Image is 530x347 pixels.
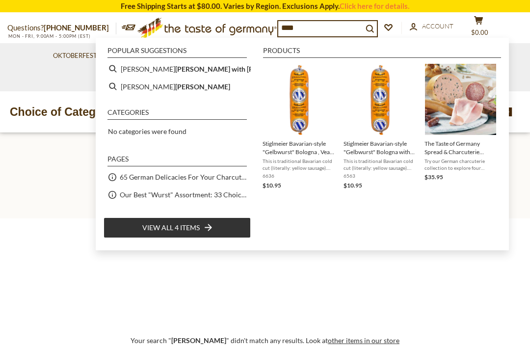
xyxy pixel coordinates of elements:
[340,60,421,194] li: Stiglmeier Bavarian-style "Gelbwurst" Bologna with Parsley, 1 lbs.,
[424,139,498,156] span: The Taste of Germany Spread & Charcuterie Collection, 4 varieties
[464,16,493,40] button: $0.00
[107,47,247,58] li: Popular suggestions
[344,139,417,156] span: Stiglmeier Bavarian-style "Gelbwurst" Bologna with [PERSON_NAME], 1 lbs.,
[344,172,417,179] span: 6563
[104,60,251,78] li: gelbwurst with parsley
[421,60,502,194] li: The Taste of Germany Spread & Charcuterie Collection, 4 varieties
[7,33,91,39] span: MON - FRI, 9:00AM - 5:00PM (EST)
[344,158,417,171] span: This is traditional Bavarian cold cut (literally: yellow sausage). The name comes from the yellow...
[259,60,340,194] li: Stiglmeier Bavarian-style "Gelbwurst" Bologna , Veal and Pork, 1 lbs.
[344,64,417,190] a: Stiglmeier Bavarian-style "Gelbwurst" Bologna with [PERSON_NAME], 1 lbs.,This is traditional Bava...
[120,171,247,183] a: 65 German Delicacies For Your Charcuterie Board
[53,51,104,61] a: Oktoberfest
[471,28,488,36] span: $0.00
[263,139,336,156] span: Stiglmeier Bavarian-style "Gelbwurst" Bologna , Veal and Pork, 1 lbs.
[104,186,251,204] li: Our Best "Wurst" Assortment: 33 Choices For The Grillabend
[107,156,247,166] li: Pages
[175,63,302,75] b: [PERSON_NAME] with [PERSON_NAME]
[263,172,336,179] span: 6636
[104,168,251,186] li: 65 German Delicacies For Your Charcuterie Board
[340,1,409,10] a: Click here for details.
[424,173,443,181] span: $35.95
[142,222,200,233] span: View all 4 items
[328,336,399,345] a: other items in our store
[263,64,336,190] a: Stiglmeier Bavarian-style "Gelbwurst" Bologna , Veal and Pork, 1 lbs.This is traditional Bavarian...
[131,336,399,345] span: Your search " " didn't match any results. Look at
[424,64,498,190] a: The Taste of Germany Spread & Charcuterie Collection, 4 varietiesTry our German charcuterie colle...
[120,189,247,200] a: Our Best "Wurst" Assortment: 33 Choices For The Grillabend
[344,182,362,189] span: $10.95
[263,47,501,58] li: Products
[171,336,226,345] b: [PERSON_NAME]
[263,158,336,171] span: This is traditional Bavarian cold cut (literally: yellow sausage). The name comes from the yellow...
[104,78,251,95] li: gelbwurst
[104,217,251,238] li: View all 4 items
[96,38,509,250] div: Instant Search Results
[263,182,281,189] span: $10.95
[7,22,116,34] p: Questions?
[410,21,453,32] a: Account
[175,81,230,92] b: [PERSON_NAME]
[108,127,186,135] span: No categories were found
[30,177,500,199] h1: Search results
[44,23,109,32] a: [PHONE_NUMBER]
[424,158,498,171] span: Try our German charcuterie collection to explore four different flavors of unique German-style sa...
[422,22,453,30] span: Account
[107,109,247,120] li: Categories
